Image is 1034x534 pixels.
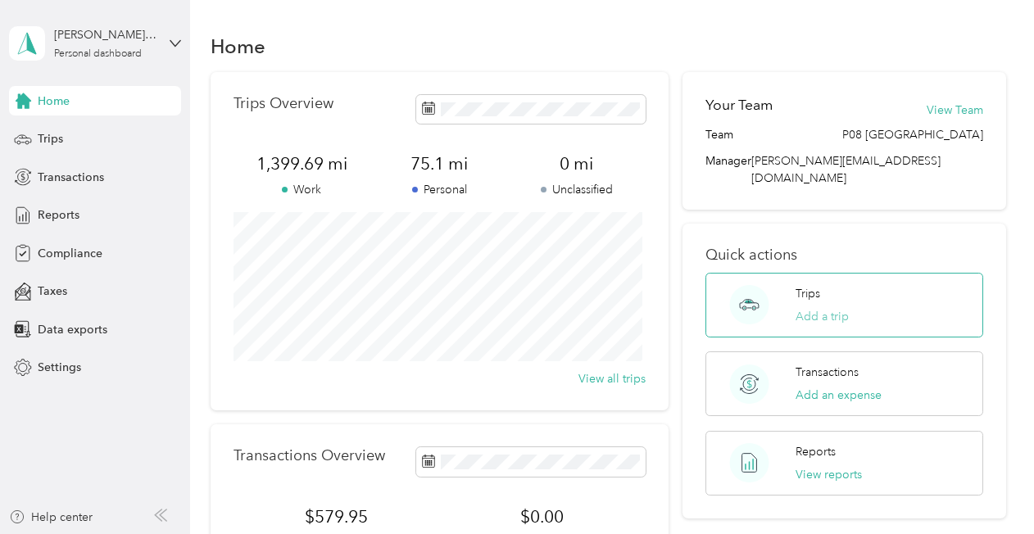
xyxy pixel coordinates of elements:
[234,505,440,528] span: $579.95
[54,49,142,59] div: Personal dashboard
[796,285,820,302] p: Trips
[705,126,733,143] span: Team
[705,95,773,115] h2: Your Team
[508,152,646,175] span: 0 mi
[38,169,104,186] span: Transactions
[705,247,982,264] p: Quick actions
[211,38,265,55] h1: Home
[370,181,508,198] p: Personal
[234,152,371,175] span: 1,399.69 mi
[38,93,70,110] span: Home
[578,370,646,387] button: View all trips
[370,152,508,175] span: 75.1 mi
[234,95,333,112] p: Trips Overview
[439,505,646,528] span: $0.00
[508,181,646,198] p: Unclassified
[54,26,156,43] div: [PERSON_NAME] III [PERSON_NAME]
[927,102,983,119] button: View Team
[751,154,941,185] span: [PERSON_NAME][EMAIL_ADDRESS][DOMAIN_NAME]
[796,308,849,325] button: Add a trip
[705,152,751,187] span: Manager
[942,442,1034,534] iframe: Everlance-gr Chat Button Frame
[38,321,107,338] span: Data exports
[796,364,859,381] p: Transactions
[38,130,63,147] span: Trips
[796,466,862,483] button: View reports
[796,443,836,460] p: Reports
[9,509,93,526] button: Help center
[38,283,67,300] span: Taxes
[234,447,385,464] p: Transactions Overview
[796,387,882,404] button: Add an expense
[38,245,102,262] span: Compliance
[842,126,983,143] span: P08 [GEOGRAPHIC_DATA]
[234,181,371,198] p: Work
[38,359,81,376] span: Settings
[38,206,79,224] span: Reports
